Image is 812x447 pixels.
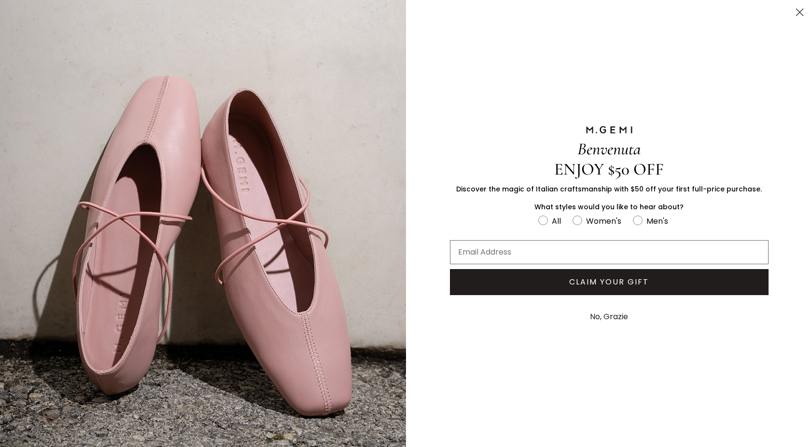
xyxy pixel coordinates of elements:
[552,215,561,227] div: All
[585,305,633,329] button: No, Grazie
[450,269,769,295] button: CLAIM YOUR GIFT
[534,202,684,212] span: What styles would you like to hear about?
[450,240,769,264] input: Email Address
[585,125,633,134] img: M.GEMI
[456,184,762,194] span: Discover the magic of Italian craftsmanship with $50 off your first full-price purchase.
[554,159,664,179] span: ENJOY $50 OFF
[791,4,808,21] button: Close dialog
[646,215,668,227] div: Men's
[586,215,621,227] div: Women's
[577,139,641,159] span: Benvenuta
